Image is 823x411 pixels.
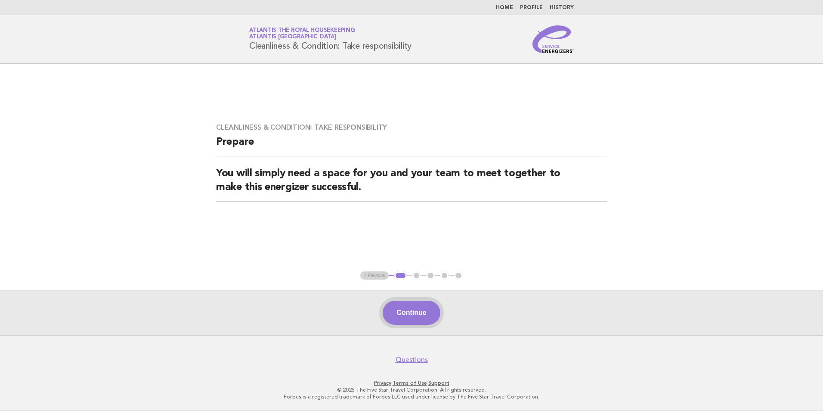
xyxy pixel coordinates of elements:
[148,386,675,393] p: © 2025 The Five Star Travel Corporation. All rights reserved.
[216,123,607,132] h3: Cleanliness & Condition: Take responsibility
[249,28,355,40] a: Atlantis the Royal HousekeepingAtlantis [GEOGRAPHIC_DATA]
[394,271,407,280] button: 1
[148,380,675,386] p: · ·
[393,380,427,386] a: Terms of Use
[216,167,607,202] h2: You will simply need a space for you and your team to meet together to make this energizer succes...
[148,393,675,400] p: Forbes is a registered trademark of Forbes LLC used under license by The Five Star Travel Corpora...
[550,5,574,10] a: History
[216,135,607,156] h2: Prepare
[532,25,574,53] img: Service Energizers
[520,5,543,10] a: Profile
[374,380,391,386] a: Privacy
[496,5,513,10] a: Home
[383,301,440,325] button: Continue
[249,28,411,50] h1: Cleanliness & Condition: Take responsibility
[396,355,428,364] a: Questions
[428,380,449,386] a: Support
[249,34,336,40] span: Atlantis [GEOGRAPHIC_DATA]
